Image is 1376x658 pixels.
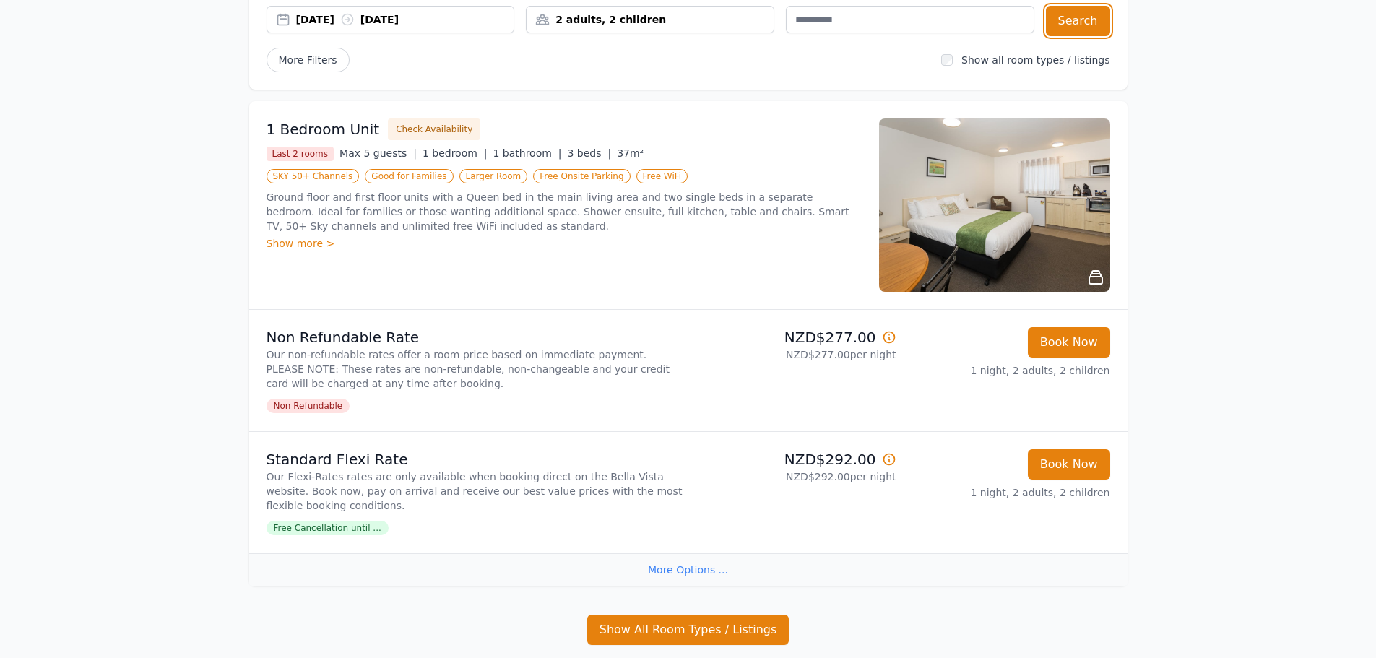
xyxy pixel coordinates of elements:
[694,469,896,484] p: NZD$292.00 per night
[388,118,480,140] button: Check Availability
[267,236,862,251] div: Show more >
[365,169,453,183] span: Good for Families
[527,12,774,27] div: 2 adults, 2 children
[636,169,688,183] span: Free WiFi
[267,169,360,183] span: SKY 50+ Channels
[267,399,350,413] span: Non Refundable
[249,553,1128,586] div: More Options ...
[694,327,896,347] p: NZD$277.00
[267,48,350,72] span: More Filters
[267,347,683,391] p: Our non-refundable rates offer a room price based on immediate payment. PLEASE NOTE: These rates ...
[423,147,488,159] span: 1 bedroom |
[493,147,561,159] span: 1 bathroom |
[267,469,683,513] p: Our Flexi-Rates rates are only available when booking direct on the Bella Vista website. Book now...
[296,12,514,27] div: [DATE] [DATE]
[908,363,1110,378] p: 1 night, 2 adults, 2 children
[1028,327,1110,358] button: Book Now
[267,119,380,139] h3: 1 Bedroom Unit
[267,147,334,161] span: Last 2 rooms
[694,449,896,469] p: NZD$292.00
[267,190,862,233] p: Ground floor and first floor units with a Queen bed in the main living area and two single beds i...
[961,54,1109,66] label: Show all room types / listings
[459,169,528,183] span: Larger Room
[694,347,896,362] p: NZD$277.00 per night
[1046,6,1110,36] button: Search
[267,521,389,535] span: Free Cancellation until ...
[339,147,417,159] span: Max 5 guests |
[1028,449,1110,480] button: Book Now
[267,449,683,469] p: Standard Flexi Rate
[617,147,644,159] span: 37m²
[908,485,1110,500] p: 1 night, 2 adults, 2 children
[267,327,683,347] p: Non Refundable Rate
[568,147,612,159] span: 3 beds |
[587,615,789,645] button: Show All Room Types / Listings
[533,169,630,183] span: Free Onsite Parking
